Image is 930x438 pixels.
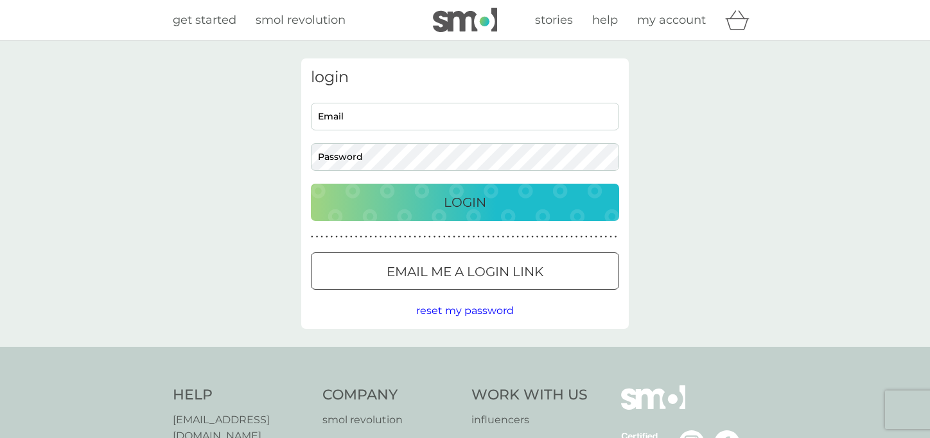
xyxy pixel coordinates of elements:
span: my account [637,13,706,27]
p: ● [365,234,367,240]
p: ● [409,234,412,240]
p: ● [374,234,377,240]
p: ● [546,234,548,240]
p: ● [326,234,328,240]
p: ● [434,234,436,240]
p: Email me a login link [387,261,543,282]
span: smol revolution [256,13,346,27]
p: ● [394,234,397,240]
p: ● [340,234,343,240]
p: ● [575,234,578,240]
img: smol [621,385,685,429]
p: ● [389,234,392,240]
p: ● [370,234,373,240]
p: ● [531,234,534,240]
p: ● [311,234,313,240]
p: ● [516,234,519,240]
p: ● [570,234,573,240]
span: get started [173,13,236,27]
p: ● [551,234,554,240]
p: ● [556,234,558,240]
p: ● [345,234,347,240]
p: ● [462,234,465,240]
p: ● [414,234,416,240]
p: ● [522,234,524,240]
a: get started [173,11,236,30]
p: ● [428,234,431,240]
h4: Help [173,385,310,405]
p: ● [512,234,514,240]
a: smol revolution [322,412,459,428]
p: ● [561,234,563,240]
p: ● [399,234,401,240]
span: stories [535,13,573,27]
img: smol [433,8,497,32]
a: influencers [471,412,588,428]
a: smol revolution [256,11,346,30]
a: stories [535,11,573,30]
p: ● [497,234,500,240]
p: ● [419,234,421,240]
h4: Company [322,385,459,405]
p: ● [448,234,451,240]
p: ● [316,234,319,240]
p: ● [443,234,446,240]
h4: Work With Us [471,385,588,405]
p: ● [355,234,358,240]
p: ● [438,234,441,240]
p: ● [335,234,338,240]
p: ● [595,234,597,240]
button: Email me a login link [311,252,619,290]
p: ● [404,234,407,240]
p: ● [492,234,495,240]
p: ● [458,234,461,240]
p: ● [487,234,490,240]
p: ● [320,234,323,240]
p: ● [590,234,593,240]
p: ● [605,234,608,240]
p: ● [423,234,426,240]
a: my account [637,11,706,30]
span: reset my password [416,304,514,317]
p: Login [444,192,486,213]
p: ● [541,234,543,240]
p: ● [453,234,455,240]
button: reset my password [416,302,514,319]
p: ● [482,234,485,240]
p: ● [610,234,612,240]
p: ● [384,234,387,240]
p: ● [580,234,583,240]
p: ● [536,234,539,240]
p: ● [615,234,617,240]
p: ● [473,234,475,240]
p: ● [527,234,529,240]
h3: login [311,68,619,87]
div: basket [725,7,757,33]
p: ● [507,234,509,240]
p: ● [502,234,504,240]
a: help [592,11,618,30]
p: ● [468,234,470,240]
p: ● [331,234,333,240]
button: Login [311,184,619,221]
p: ● [585,234,588,240]
span: help [592,13,618,27]
p: ● [360,234,362,240]
p: ● [350,234,353,240]
p: ● [566,234,568,240]
p: ● [600,234,602,240]
p: ● [477,234,480,240]
p: ● [380,234,382,240]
